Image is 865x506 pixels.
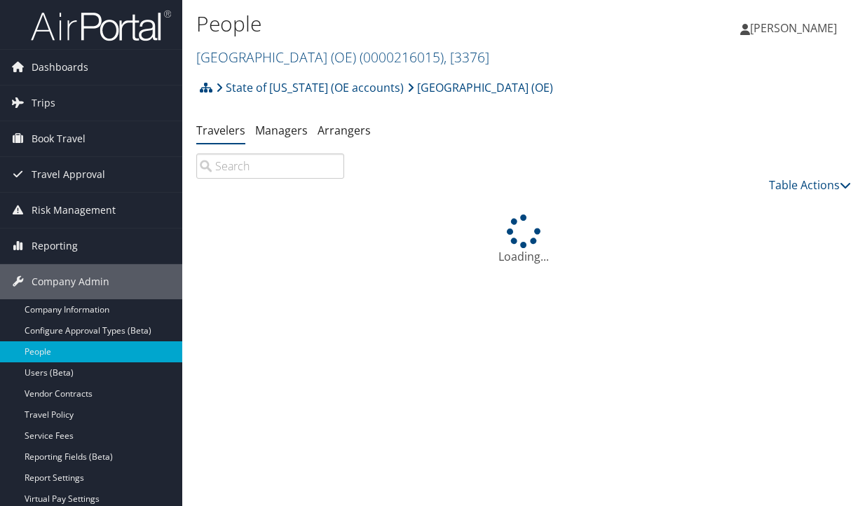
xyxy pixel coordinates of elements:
[196,48,489,67] a: [GEOGRAPHIC_DATA] (OE)
[196,214,851,265] div: Loading...
[255,123,308,138] a: Managers
[31,9,171,42] img: airportal-logo.png
[32,264,109,299] span: Company Admin
[360,48,444,67] span: ( 0000216015 )
[32,157,105,192] span: Travel Approval
[196,9,633,39] h1: People
[216,74,404,102] a: State of [US_STATE] (OE accounts)
[196,153,344,179] input: Search
[32,193,116,228] span: Risk Management
[196,123,245,138] a: Travelers
[740,7,851,49] a: [PERSON_NAME]
[32,121,86,156] span: Book Travel
[32,50,88,85] span: Dashboards
[407,74,553,102] a: [GEOGRAPHIC_DATA] (OE)
[32,228,78,264] span: Reporting
[444,48,489,67] span: , [ 3376 ]
[32,86,55,121] span: Trips
[750,20,837,36] span: [PERSON_NAME]
[769,177,851,193] a: Table Actions
[318,123,371,138] a: Arrangers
